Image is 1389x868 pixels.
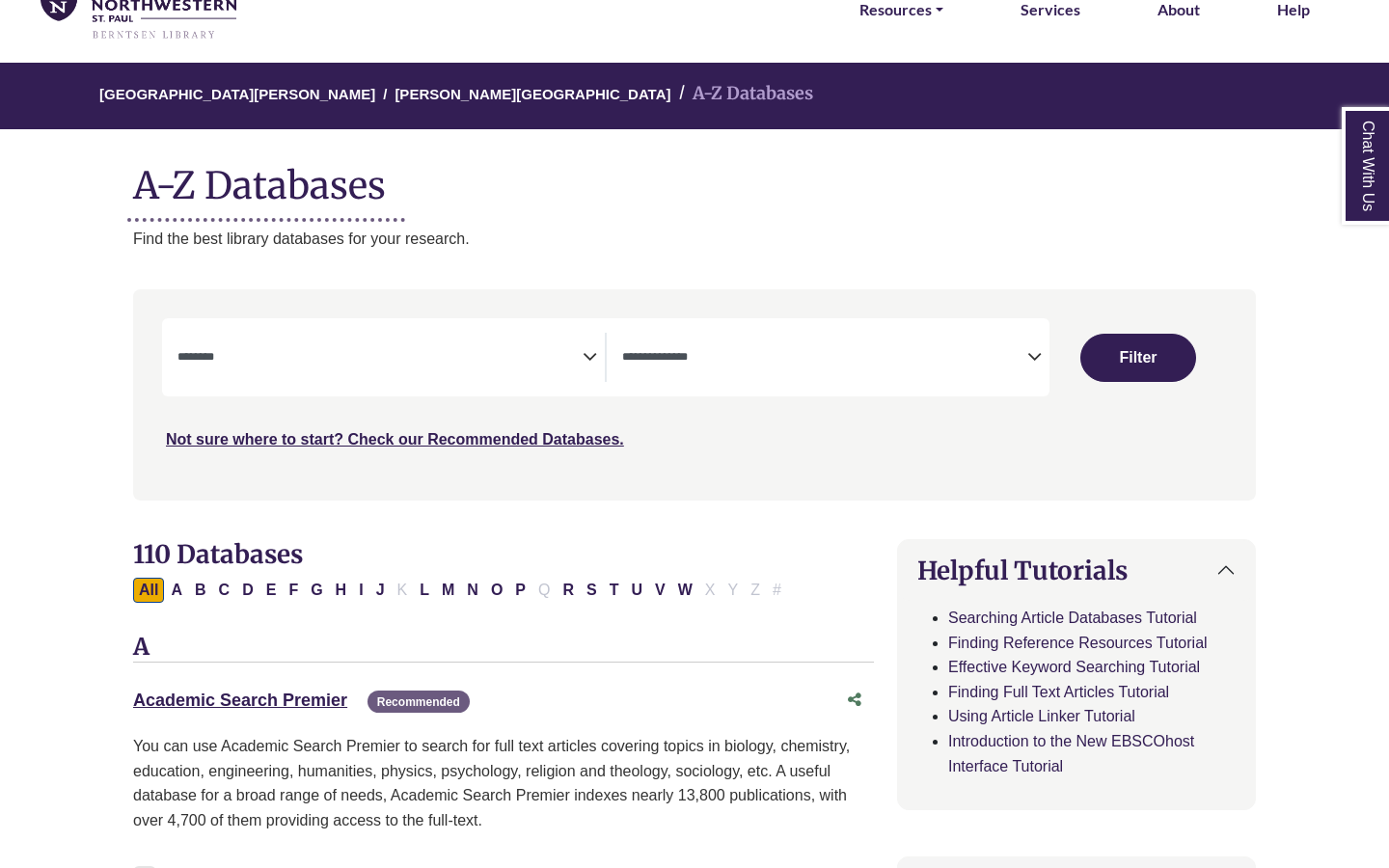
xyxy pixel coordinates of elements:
a: Using Article Linker Tutorial [948,708,1135,724]
a: Effective Keyword Searching Tutorial [948,659,1200,675]
button: Filter Results F [283,578,304,603]
button: Filter Results A [165,578,188,603]
button: Filter Results W [672,578,698,603]
button: Filter Results O [485,578,508,603]
button: All [133,578,164,603]
button: Filter Results I [353,578,368,603]
button: Filter Results L [414,578,435,603]
a: Not sure where to start? Check our Recommended Databases. [166,431,624,448]
li: A-Z Databases [671,80,813,108]
button: Filter Results V [649,578,671,603]
div: Alpha-list to filter by first letter of database name [133,581,789,597]
button: Filter Results N [461,578,484,603]
button: Filter Results B [189,578,212,603]
h3: A [133,634,874,663]
textarea: Search [177,351,583,366]
span: Recommended [368,691,470,713]
span: 110 Databases [133,538,303,570]
button: Filter Results G [305,578,328,603]
a: Introduction to the New EBSCOhost Interface Tutorial [948,733,1194,774]
button: Filter Results H [330,578,353,603]
button: Filter Results J [370,578,391,603]
a: Finding Reference Resources Tutorial [948,635,1208,651]
button: Share this database [835,682,874,719]
button: Filter Results M [436,578,460,603]
a: [PERSON_NAME][GEOGRAPHIC_DATA] [395,83,670,102]
a: Finding Full Text Articles Tutorial [948,684,1169,700]
button: Filter Results E [260,578,283,603]
button: Helpful Tutorials [898,540,1255,601]
button: Filter Results D [236,578,259,603]
button: Filter Results C [213,578,236,603]
a: [GEOGRAPHIC_DATA][PERSON_NAME] [99,83,375,102]
button: Filter Results R [557,578,580,603]
textarea: Search [622,351,1027,366]
button: Filter Results T [604,578,625,603]
nav: breadcrumb [133,63,1256,129]
a: Searching Article Databases Tutorial [948,610,1197,626]
p: You can use Academic Search Premier to search for full text articles covering topics in biology, ... [133,734,874,832]
button: Filter Results S [581,578,603,603]
h1: A-Z Databases [133,149,1256,207]
button: Filter Results P [509,578,531,603]
p: Find the best library databases for your research. [133,227,1256,252]
button: Submit for Search Results [1080,334,1196,382]
button: Filter Results U [625,578,648,603]
nav: Search filters [133,289,1256,500]
a: Academic Search Premier [133,691,347,710]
